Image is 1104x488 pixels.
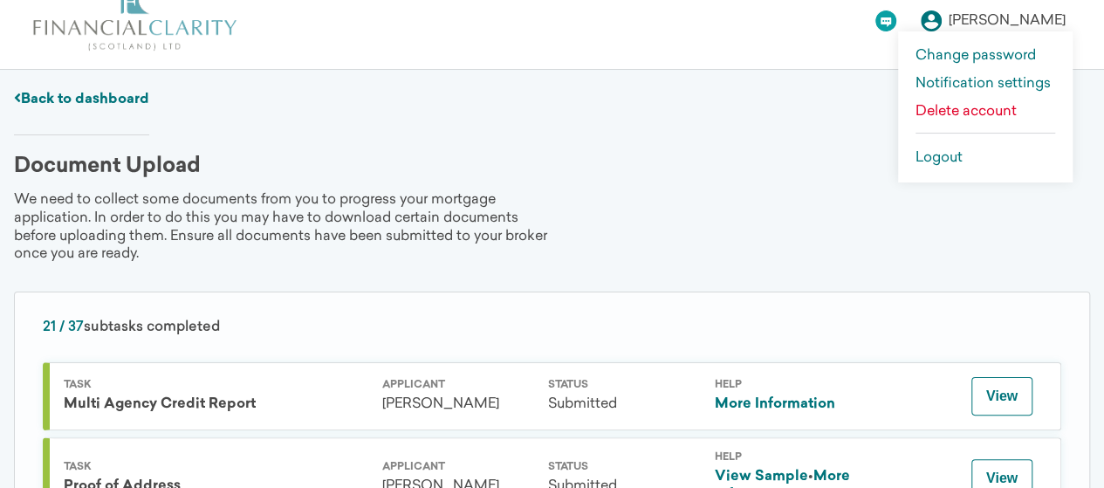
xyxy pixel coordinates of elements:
div: Status [548,462,700,472]
a: Logout [915,151,1055,165]
div: Applicant [382,462,534,472]
div: Multi Agency Credit Report [64,395,368,414]
div: subtasks completed [43,320,1061,334]
div: Document Upload [14,156,201,177]
div: Status [548,380,700,390]
div: [PERSON_NAME] [949,14,1066,28]
div: [PERSON_NAME] [382,395,534,414]
div: Help [714,452,866,463]
div: Applicant [382,380,534,390]
a: Delete account [915,105,1017,119]
a: More Information [714,397,834,411]
button: View [971,377,1032,416]
a: Notification settings [915,77,1055,105]
a: Change password [915,49,1055,77]
div: Submitted [548,395,700,414]
span: 21 / 37 [43,320,84,334]
a: View Sample [714,470,807,484]
div: Help [714,380,866,390]
div: We need to collect some documents from you to progress your mortgage application. In order to do ... [14,191,552,264]
a: Back to dashboard [14,93,149,107]
div: Task [64,462,368,472]
div: Task [64,380,368,390]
